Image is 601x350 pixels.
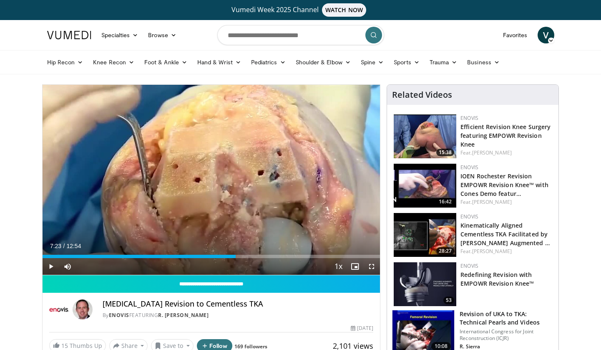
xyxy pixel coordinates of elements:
[436,149,454,156] span: 15:38
[49,299,69,320] img: Enovis
[59,258,76,275] button: Mute
[356,54,389,71] a: Spine
[42,54,88,71] a: Hip Recon
[460,213,478,220] a: Enovis
[460,248,552,255] div: Feat.
[460,164,478,171] a: Enovis
[394,213,456,257] a: 28:27
[330,258,347,275] button: Playback Rate
[43,258,59,275] button: Play
[389,54,425,71] a: Sports
[48,3,553,17] a: Vumedi Week 2025 ChannelWATCH NOW
[143,27,181,43] a: Browse
[460,221,550,247] a: Kinematically Aligned Cementless TKA Facilitated by [PERSON_NAME] Augmented …
[460,198,552,206] div: Feat.
[394,114,456,158] a: 15:38
[291,54,356,71] a: Shoulder & Elbow
[472,248,512,255] a: [PERSON_NAME]
[61,342,68,350] span: 15
[43,85,380,275] video-js: Video Player
[460,271,534,287] a: Redefining Revision with EMPOWR Revision Knee™
[139,54,192,71] a: Foot & Ankle
[460,328,553,342] p: International Congress for Joint Reconstruction (ICJR)
[88,54,139,71] a: Knee Recon
[43,255,380,258] div: Progress Bar
[538,27,554,43] a: V
[50,243,61,249] span: 7:23
[66,243,81,249] span: 12:54
[436,247,454,255] span: 28:27
[462,54,505,71] a: Business
[158,312,209,319] a: R. [PERSON_NAME]
[460,172,548,198] a: IOEN Rochester Revision EMPOWR Revision Knee™ with Cones Demo featur…
[363,258,380,275] button: Fullscreen
[347,258,363,275] button: Enable picture-in-picture mode
[96,27,143,43] a: Specialties
[103,312,374,319] div: By FEATURING
[217,25,384,45] input: Search topics, interventions
[234,343,267,350] a: 169 followers
[394,164,456,208] img: b5850bff-7d8d-4b16-9255-f8ff9f89da25.150x105_q85_crop-smart_upscale.jpg
[63,243,65,249] span: /
[394,262,456,306] img: 1bcaa5bd-c9cf-491a-a556-1337fa9bfb8c.150x105_q85_crop-smart_upscale.jpg
[394,262,456,306] a: 53
[460,310,553,327] h3: Revision of UKA to TKA: Technical Pearls and Videos
[392,90,452,100] h4: Related Videos
[47,31,91,39] img: VuMedi Logo
[394,114,456,158] img: 2c6dc023-217a-48ee-ae3e-ea951bf834f3.150x105_q85_crop-smart_upscale.jpg
[394,164,456,208] a: 16:42
[460,114,478,122] a: Enovis
[498,27,533,43] a: Favorites
[472,149,512,156] a: [PERSON_NAME]
[460,262,478,269] a: Enovis
[109,312,129,319] a: Enovis
[192,54,246,71] a: Hand & Wrist
[443,297,454,304] span: 53
[322,3,366,17] span: WATCH NOW
[103,299,374,309] h4: [MEDICAL_DATA] Revision to Cementless TKA
[73,299,93,320] img: Avatar
[460,149,552,157] div: Feat.
[425,54,463,71] a: Trauma
[460,123,551,148] a: Efficient Revision Knee Surgery featuring EMPOWR Revision Knee
[246,54,291,71] a: Pediatrics
[436,198,454,205] span: 16:42
[351,325,373,332] div: [DATE]
[460,343,553,350] p: R. Sierra
[472,198,512,205] a: [PERSON_NAME]
[394,213,456,257] img: c9ff072b-fb29-474b-9468-fe1ef3588e05.150x105_q85_crop-smart_upscale.jpg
